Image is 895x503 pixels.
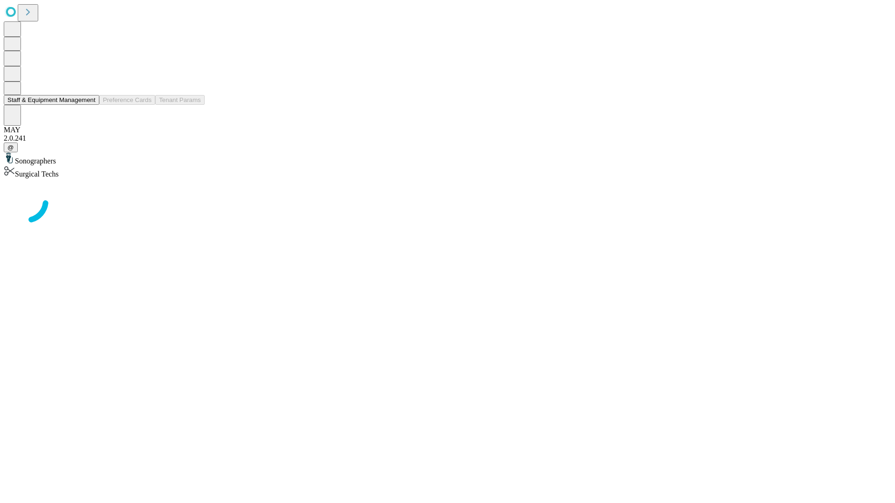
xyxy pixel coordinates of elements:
[4,134,891,143] div: 2.0.241
[4,95,99,105] button: Staff & Equipment Management
[99,95,155,105] button: Preference Cards
[4,165,891,178] div: Surgical Techs
[4,126,891,134] div: MAY
[4,143,18,152] button: @
[7,144,14,151] span: @
[155,95,205,105] button: Tenant Params
[4,152,891,165] div: Sonographers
